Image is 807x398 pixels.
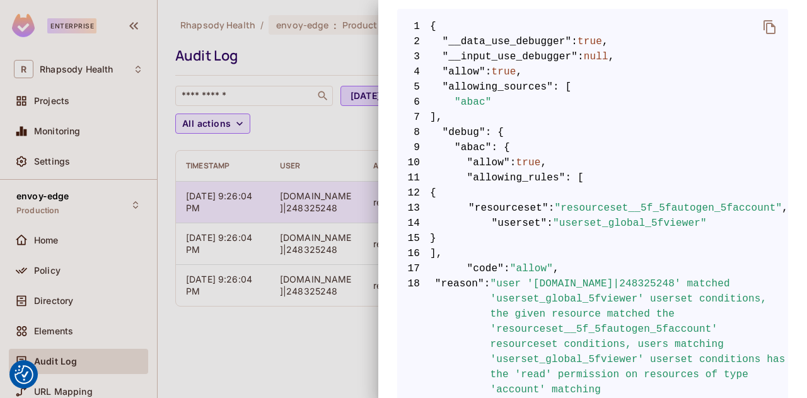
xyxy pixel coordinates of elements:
[430,19,436,34] span: {
[397,185,430,201] span: 12
[397,155,430,170] span: 10
[510,155,516,170] span: :
[578,49,584,64] span: :
[504,261,510,276] span: :
[397,140,430,155] span: 9
[467,261,504,276] span: "code"
[397,19,430,34] span: 1
[15,365,33,384] button: Consent Preferences
[397,79,430,95] span: 5
[397,95,430,110] span: 6
[608,49,615,64] span: ,
[397,216,430,231] span: 14
[492,140,510,155] span: : {
[553,216,707,231] span: "userset_global_5fviewer"
[584,49,608,64] span: null
[397,110,430,125] span: 7
[553,261,559,276] span: ,
[397,201,430,216] span: 13
[397,231,430,246] span: 15
[485,125,504,140] span: : {
[443,79,554,95] span: "allowing_sources"
[443,64,485,79] span: "allow"
[397,261,430,276] span: 17
[397,34,430,49] span: 2
[510,261,553,276] span: "allow"
[397,246,430,261] span: 16
[397,125,430,140] span: 8
[397,110,788,125] span: ],
[578,34,602,49] span: true
[397,246,788,261] span: ],
[492,64,516,79] span: true
[397,49,430,64] span: 3
[15,365,33,384] img: Revisit consent button
[397,170,430,185] span: 11
[443,125,485,140] span: "debug"
[455,140,492,155] span: "abac"
[516,155,541,170] span: true
[541,155,547,170] span: ,
[755,12,785,42] button: delete
[554,201,782,216] span: "resourceset__5f_5fautogen_5faccount"
[782,201,788,216] span: ,
[468,201,549,216] span: "resourceset"
[467,155,510,170] span: "allow"
[485,64,492,79] span: :
[397,231,788,246] span: }
[397,185,788,201] span: {
[397,64,430,79] span: 4
[455,95,492,110] span: "abac"
[492,216,547,231] span: "userset"
[443,34,572,49] span: "__data_use_debugger"
[547,216,553,231] span: :
[553,79,571,95] span: : [
[566,170,584,185] span: : [
[443,49,578,64] span: "__input_use_debugger"
[467,170,566,185] span: "allowing_rules"
[516,64,523,79] span: ,
[602,34,608,49] span: ,
[571,34,578,49] span: :
[549,201,555,216] span: :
